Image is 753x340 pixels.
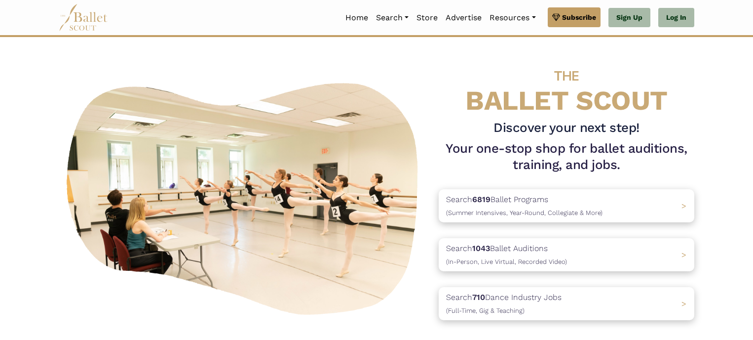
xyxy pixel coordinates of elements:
img: A group of ballerinas talking to each other in a ballet studio [59,72,431,321]
b: 6819 [472,195,490,204]
b: 710 [472,293,485,302]
b: 1043 [472,244,490,253]
span: > [681,201,686,211]
p: Search Ballet Programs [446,193,602,218]
span: Subscribe [562,12,596,23]
h1: Your one-stop shop for ballet auditions, training, and jobs. [439,140,694,174]
a: Search [372,7,413,28]
span: > [681,299,686,308]
a: Search6819Ballet Programs(Summer Intensives, Year-Round, Collegiate & More)> [439,189,694,222]
h4: BALLET SCOUT [439,57,694,116]
span: THE [554,68,579,84]
a: Advertise [442,7,486,28]
a: Sign Up [608,8,650,28]
a: Home [341,7,372,28]
p: Search Dance Industry Jobs [446,291,562,316]
a: Store [413,7,442,28]
img: gem.svg [552,12,560,23]
span: > [681,250,686,259]
a: Log In [658,8,694,28]
h3: Discover your next step! [439,120,694,136]
a: Resources [486,7,539,28]
span: (Full-Time, Gig & Teaching) [446,307,525,314]
span: (In-Person, Live Virtual, Recorded Video) [446,258,567,265]
span: (Summer Intensives, Year-Round, Collegiate & More) [446,209,602,216]
a: Subscribe [548,7,601,27]
p: Search Ballet Auditions [446,242,567,267]
a: Search710Dance Industry Jobs(Full-Time, Gig & Teaching) > [439,287,694,320]
a: Search1043Ballet Auditions(In-Person, Live Virtual, Recorded Video) > [439,238,694,271]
